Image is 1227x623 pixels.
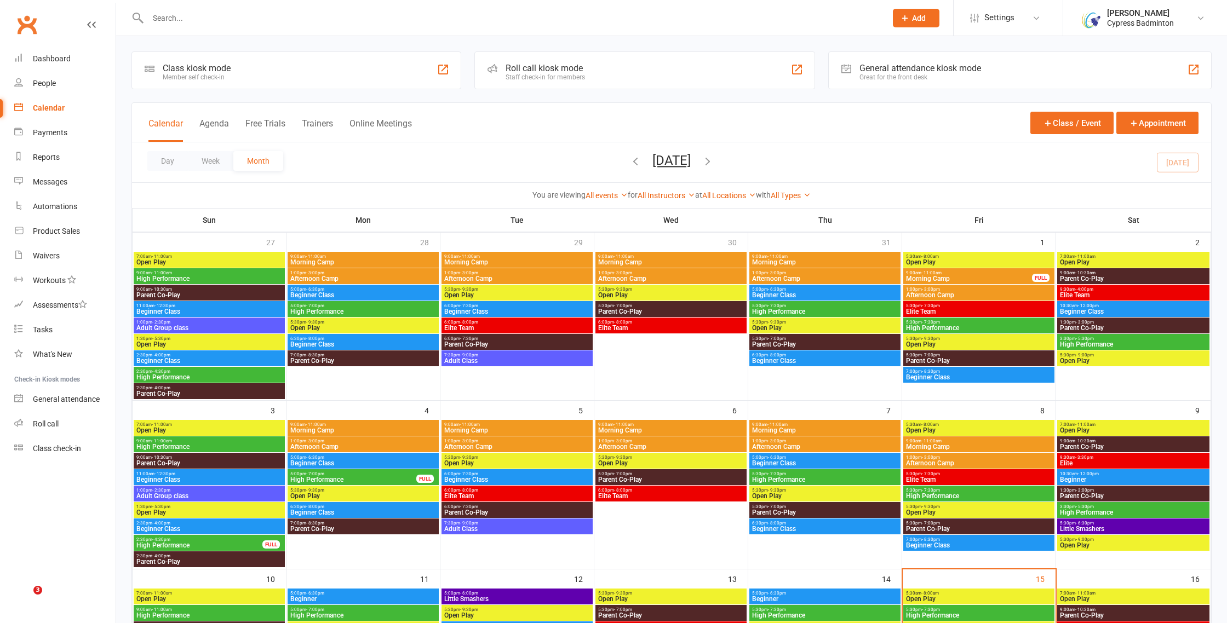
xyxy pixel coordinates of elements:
[444,320,590,325] span: 6:00pm
[598,303,744,308] span: 5:30pm
[152,270,172,275] span: - 11:00am
[444,460,590,466] span: Open Play
[752,439,898,443] span: 1:00pm
[14,71,116,96] a: People
[768,336,786,341] span: - 7:00pm
[306,336,324,341] span: - 8:00pm
[136,325,283,331] span: Adult Group class
[444,275,590,282] span: Afternoon Camp
[922,353,940,357] span: - 7:00pm
[614,287,632,292] span: - 9:30pm
[1059,422,1207,427] span: 7:00am
[290,308,437,315] span: High Performance
[14,342,116,367] a: What's New
[1059,439,1207,443] span: 9:00am
[290,292,437,298] span: Beginner Class
[444,259,590,266] span: Morning Camp
[306,455,324,460] span: - 6:30pm
[444,422,590,427] span: 9:00am
[290,341,437,348] span: Beginner Class
[922,320,940,325] span: - 7:30pm
[33,202,77,211] div: Automations
[1059,259,1207,266] span: Open Play
[574,233,594,251] div: 29
[33,54,71,63] div: Dashboard
[152,287,172,292] span: - 10:30am
[290,455,437,460] span: 5:00pm
[598,308,744,315] span: Parent Co-Play
[136,353,283,357] span: 2:30pm
[136,357,283,364] span: Beginner Class
[752,320,898,325] span: 5:30pm
[767,422,788,427] span: - 11:00am
[1056,209,1211,232] th: Sat
[306,303,324,308] span: - 7:00pm
[460,336,478,341] span: - 7:30pm
[1059,455,1207,460] span: 9:30am
[136,443,283,450] span: High Performance
[33,419,59,428] div: Roll call
[752,427,898,434] span: Morning Camp
[33,325,53,334] div: Tasks
[444,325,590,331] span: Elite Team
[1075,270,1096,275] span: - 10:30am
[154,303,175,308] span: - 12:30pm
[444,270,590,275] span: 1:00pm
[290,353,437,357] span: 7:00pm
[905,287,1052,292] span: 1:00pm
[1040,401,1056,419] div: 8
[14,412,116,436] a: Roll call
[290,422,437,427] span: 9:00am
[652,153,691,168] button: [DATE]
[136,385,283,390] span: 2:30pm
[752,287,898,292] span: 5:00pm
[290,325,437,331] span: Open Play
[1059,270,1207,275] span: 9:00am
[14,120,116,145] a: Payments
[444,303,590,308] span: 6:00pm
[1059,325,1207,331] span: Parent Co-Play
[1059,353,1207,357] span: 5:30pm
[756,191,771,199] strong: with
[1075,287,1093,292] span: - 4:00pm
[598,254,744,259] span: 9:00am
[752,353,898,357] span: 6:30pm
[752,455,898,460] span: 5:00pm
[921,439,942,443] span: - 11:00am
[905,455,1052,460] span: 1:00pm
[598,287,744,292] span: 5:30pm
[152,369,170,374] span: - 4:30pm
[33,350,72,359] div: What's New
[460,287,478,292] span: - 9:30pm
[922,336,940,341] span: - 9:30pm
[1059,254,1207,259] span: 7:00am
[33,153,60,161] div: Reports
[1078,303,1099,308] span: - 12:00pm
[922,287,940,292] span: - 3:00pm
[598,259,744,266] span: Morning Camp
[1116,112,1199,134] button: Appointment
[905,427,1052,434] span: Open Play
[152,455,172,460] span: - 10:30am
[1059,443,1207,450] span: Parent Co-Play
[1040,233,1056,251] div: 1
[11,586,37,612] iframe: Intercom live chat
[905,357,1052,364] span: Parent Co-Play
[306,254,326,259] span: - 11:00am
[893,9,939,27] button: Add
[136,336,283,341] span: 1:30pm
[1076,353,1094,357] span: - 9:00pm
[752,357,898,364] span: Beginner Class
[188,151,233,171] button: Week
[598,270,744,275] span: 1:00pm
[752,303,898,308] span: 5:30pm
[1059,357,1207,364] span: Open Play
[425,401,440,419] div: 4
[905,353,1052,357] span: 5:30pm
[905,270,1033,275] span: 9:00am
[905,439,1052,443] span: 9:00am
[921,254,939,259] span: - 8:00am
[460,353,478,357] span: - 9:00pm
[984,5,1014,30] span: Settings
[905,443,1052,450] span: Morning Camp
